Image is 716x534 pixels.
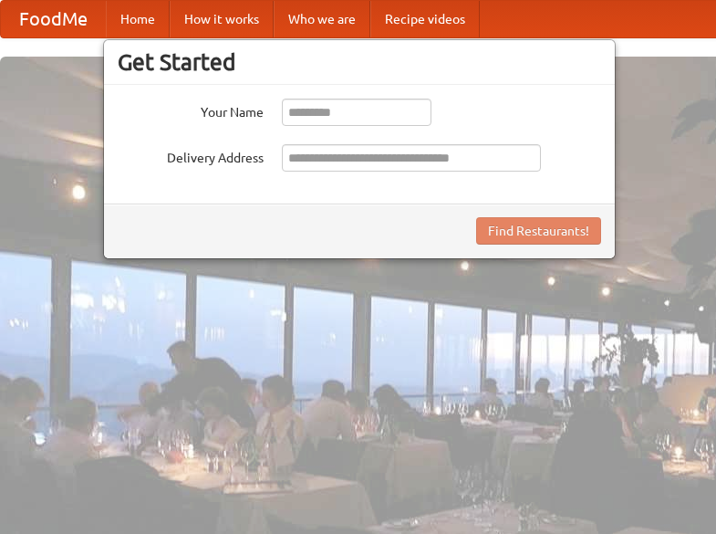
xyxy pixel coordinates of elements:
[274,1,370,37] a: Who we are
[476,217,601,245] button: Find Restaurants!
[118,144,264,167] label: Delivery Address
[370,1,480,37] a: Recipe videos
[118,48,601,76] h3: Get Started
[1,1,106,37] a: FoodMe
[118,99,264,121] label: Your Name
[106,1,170,37] a: Home
[170,1,274,37] a: How it works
